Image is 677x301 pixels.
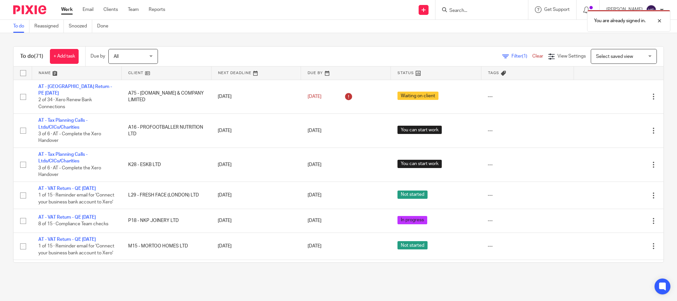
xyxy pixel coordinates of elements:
[83,6,94,13] a: Email
[211,260,301,283] td: [DATE]
[397,241,428,249] span: Not started
[122,233,211,260] td: M15 - MORTOO HOMES LTD
[308,193,321,198] span: [DATE]
[122,260,211,283] td: C53 - I.M.C. COMMUNICATIONS LIMITED
[211,80,301,114] td: [DATE]
[397,191,428,199] span: Not started
[38,98,92,109] span: 2 of 34 · Xero Renew Bank Connections
[122,209,211,233] td: P18 - NKP JOINERY LTD
[308,162,321,167] span: [DATE]
[103,6,118,13] a: Clients
[13,20,29,33] a: To do
[211,233,301,260] td: [DATE]
[308,244,321,248] span: [DATE]
[122,80,211,114] td: A75 - [DOMAIN_NAME] & COMPANY LIMITED
[511,54,532,59] span: Filter
[557,54,586,59] span: View Settings
[69,20,92,33] a: Snoozed
[128,6,139,13] a: Team
[397,92,438,100] span: Waiting on client
[38,118,88,129] a: AT - Tax Planning Calls - Ltds/CICs/Charities
[211,114,301,148] td: [DATE]
[38,166,101,177] span: 3 of 6 · AT - Complete the Xero Handover
[34,20,64,33] a: Reassigned
[211,148,301,182] td: [DATE]
[38,186,96,191] a: AT - VAT Return - QE [DATE]
[397,216,427,224] span: In progress
[308,218,321,223] span: [DATE]
[488,71,499,75] span: Tags
[61,6,73,13] a: Work
[114,54,119,59] span: All
[594,18,646,24] p: You are already signed in.
[122,148,211,182] td: K28 - ESKB LTD
[488,243,567,249] div: ---
[488,217,567,224] div: ---
[38,222,108,227] span: 8 of 15 · Compliance Team checks
[97,20,113,33] a: Done
[38,215,96,220] a: AT - VAT Return - QE [DATE]
[149,6,165,13] a: Reports
[646,5,657,15] img: svg%3E
[38,237,96,242] a: AT - VAT Return - QE [DATE]
[34,54,43,59] span: (71)
[211,182,301,209] td: [DATE]
[38,84,112,96] a: AT - [GEOGRAPHIC_DATA] Return - PE [DATE]
[91,53,105,60] p: Due by
[488,192,567,198] div: ---
[122,182,211,209] td: L29 - FRESH FACE (LONDON) LTD
[38,132,101,143] span: 3 of 6 · AT - Complete the Xero Handover
[522,54,527,59] span: (1)
[596,54,633,59] span: Select saved view
[38,152,88,163] a: AT - Tax Planning Calls - Ltds/CICs/Charities
[38,193,114,204] span: 1 of 15 · Reminder email for 'Connect your business bank account to Xero'
[122,114,211,148] td: A16 - PROFOOTBALLER NUTRITION LTD
[211,209,301,233] td: [DATE]
[13,5,46,14] img: Pixie
[38,244,114,255] span: 1 of 15 · Reminder email for 'Connect your business bank account to Xero'
[488,93,567,100] div: ---
[308,94,321,99] span: [DATE]
[397,126,442,134] span: You can start work
[488,127,567,134] div: ---
[20,53,43,60] h1: To do
[397,160,442,168] span: You can start work
[532,54,543,59] a: Clear
[50,49,79,64] a: + Add task
[488,161,567,168] div: ---
[308,128,321,133] span: [DATE]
